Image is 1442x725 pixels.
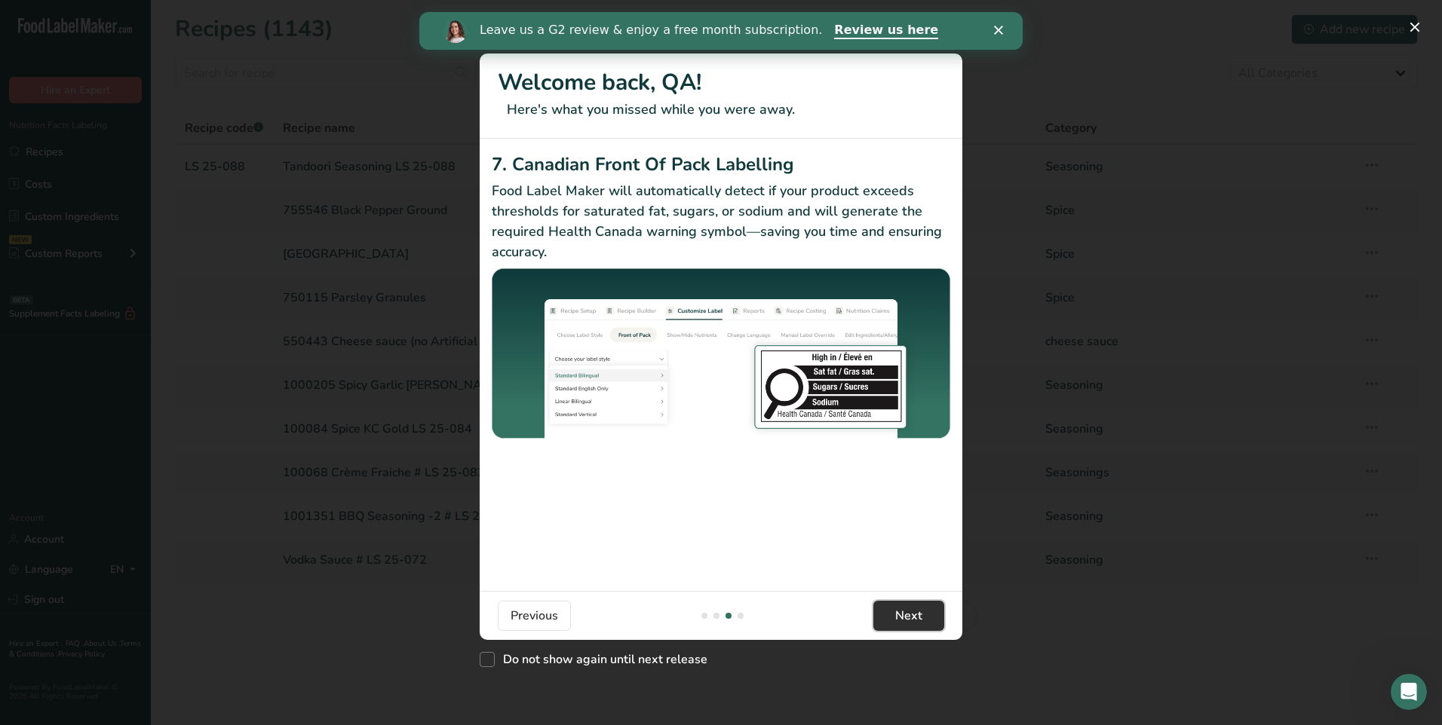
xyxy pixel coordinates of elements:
[492,181,950,262] p: Food Label Maker will automatically detect if your product exceeds thresholds for saturated fat, ...
[498,66,944,99] h1: Welcome back, QA!
[495,652,707,667] span: Do not show again until next release
[895,607,922,625] span: Next
[492,151,950,178] h2: 7. Canadian Front Of Pack Labelling
[575,14,590,23] div: Close
[492,268,950,441] img: Canadian Front Of Pack Labelling
[498,99,944,120] p: Here's what you missed while you were away.
[511,607,558,625] span: Previous
[498,601,571,631] button: Previous
[1391,674,1427,710] iframe: Intercom live chat
[873,601,944,631] button: Next
[419,12,1023,50] iframe: Intercom live chat banner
